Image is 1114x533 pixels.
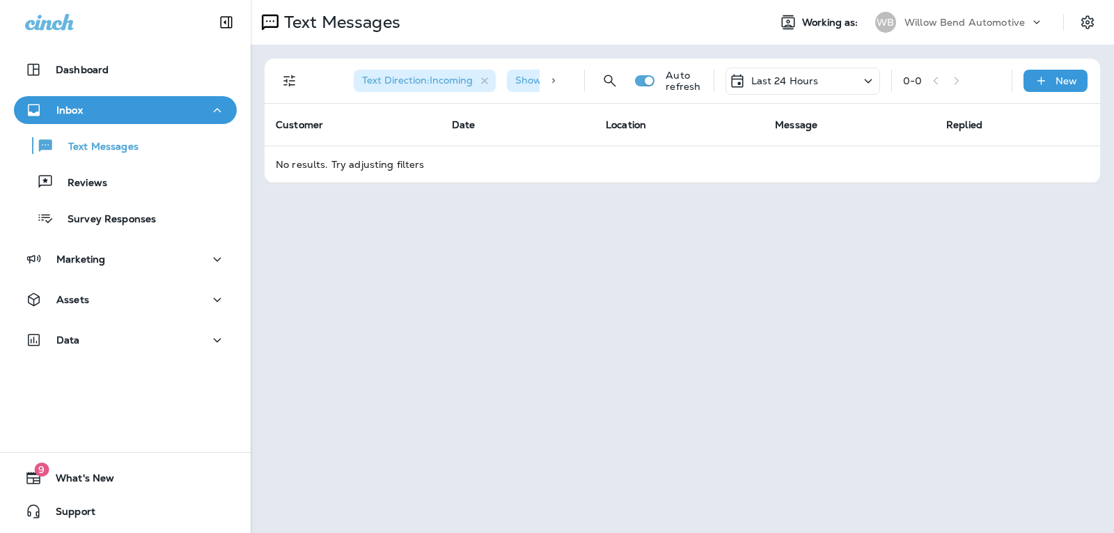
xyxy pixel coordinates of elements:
[34,463,49,477] span: 9
[775,118,817,131] span: Message
[56,64,109,75] p: Dashboard
[54,177,107,190] p: Reviews
[56,105,83,116] p: Inbox
[276,67,304,95] button: Filters
[14,245,237,273] button: Marketing
[452,118,476,131] span: Date
[278,12,400,33] p: Text Messages
[751,75,819,86] p: Last 24 Hours
[1075,10,1100,35] button: Settings
[14,131,237,160] button: Text Messages
[1056,75,1077,86] p: New
[54,141,139,154] p: Text Messages
[14,464,237,492] button: 9What's New
[14,286,237,314] button: Assets
[14,203,237,233] button: Survey Responses
[515,74,683,86] span: Show Start/Stop/Unsubscribe : true
[362,74,473,86] span: Text Direction : Incoming
[14,96,237,124] button: Inbox
[354,70,496,92] div: Text Direction:Incoming
[903,75,922,86] div: 0 - 0
[54,213,156,226] p: Survey Responses
[596,67,624,95] button: Search Messages
[276,118,323,131] span: Customer
[507,70,706,92] div: Show Start/Stop/Unsubscribe:true
[666,70,702,92] p: Auto refresh
[904,17,1025,28] p: Willow Bend Automotive
[265,146,1100,183] td: No results. Try adjusting filters
[606,118,646,131] span: Location
[56,294,89,305] p: Assets
[42,506,95,523] span: Support
[14,326,237,354] button: Data
[56,254,105,265] p: Marketing
[946,118,982,131] span: Replied
[207,8,246,36] button: Collapse Sidebar
[14,497,237,525] button: Support
[42,472,114,489] span: What's New
[14,167,237,196] button: Reviews
[56,334,80,346] p: Data
[14,56,237,84] button: Dashboard
[802,17,861,29] span: Working as:
[875,12,896,33] div: WB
